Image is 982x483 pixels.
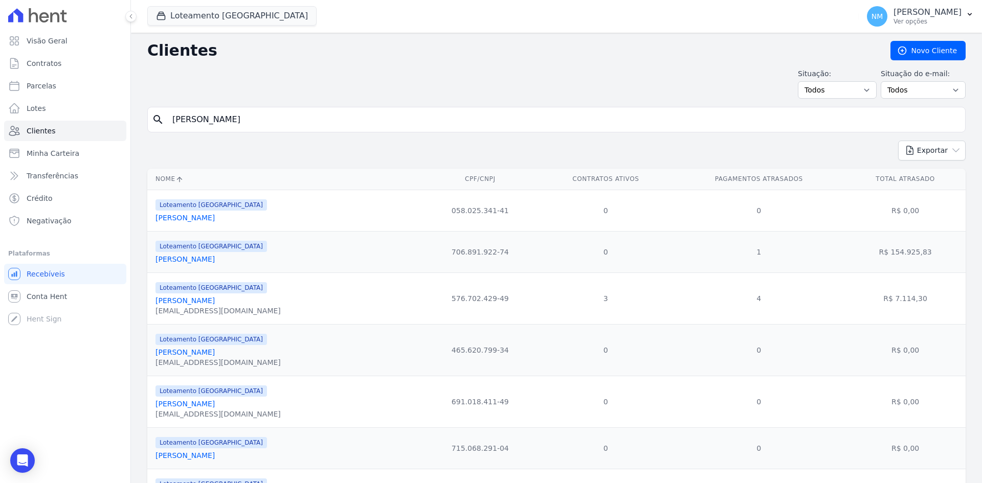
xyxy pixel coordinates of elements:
[4,143,126,164] a: Minha Carteira
[166,109,961,130] input: Buscar por nome, CPF ou e-mail
[4,211,126,231] a: Negativação
[845,190,966,231] td: R$ 0,00
[673,190,845,231] td: 0
[147,6,317,26] button: Loteamento [GEOGRAPHIC_DATA]
[872,13,883,20] span: NM
[155,348,215,356] a: [PERSON_NAME]
[673,376,845,427] td: 0
[890,41,966,60] a: Novo Cliente
[421,190,539,231] td: 058.025.341-41
[421,272,539,324] td: 576.702.429-49
[421,324,539,376] td: 465.620.799-34
[539,231,673,272] td: 0
[155,400,215,408] a: [PERSON_NAME]
[4,166,126,186] a: Transferências
[4,121,126,141] a: Clientes
[4,98,126,119] a: Lotes
[421,169,539,190] th: CPF/CNPJ
[27,58,61,68] span: Contratos
[4,264,126,284] a: Recebíveis
[673,324,845,376] td: 0
[155,385,267,397] span: Loteamento [GEOGRAPHIC_DATA]
[845,169,966,190] th: Total Atrasado
[539,190,673,231] td: 0
[673,272,845,324] td: 4
[539,376,673,427] td: 0
[894,17,962,26] p: Ver opções
[27,216,72,226] span: Negativação
[894,7,962,17] p: [PERSON_NAME]
[155,357,281,367] div: [EMAIL_ADDRESS][DOMAIN_NAME]
[27,103,46,113] span: Lotes
[845,427,966,469] td: R$ 0,00
[147,41,874,60] h2: Clientes
[155,255,215,263] a: [PERSON_NAME]
[8,247,122,260] div: Plataformas
[27,269,65,279] span: Recebíveis
[673,427,845,469] td: 0
[155,451,215,459] a: [PERSON_NAME]
[4,76,126,96] a: Parcelas
[539,324,673,376] td: 0
[4,53,126,74] a: Contratos
[147,169,421,190] th: Nome
[539,427,673,469] td: 0
[4,31,126,51] a: Visão Geral
[421,427,539,469] td: 715.068.291-04
[881,68,966,79] label: Situação do e-mail:
[845,231,966,272] td: R$ 154.925,83
[4,188,126,209] a: Crédito
[155,199,267,211] span: Loteamento [GEOGRAPHIC_DATA]
[27,148,79,158] span: Minha Carteira
[155,409,281,419] div: [EMAIL_ADDRESS][DOMAIN_NAME]
[155,296,215,305] a: [PERSON_NAME]
[421,376,539,427] td: 691.018.411-49
[845,324,966,376] td: R$ 0,00
[27,171,78,181] span: Transferências
[155,437,267,448] span: Loteamento [GEOGRAPHIC_DATA]
[845,272,966,324] td: R$ 7.114,30
[152,113,164,126] i: search
[27,193,53,203] span: Crédito
[845,376,966,427] td: R$ 0,00
[155,241,267,252] span: Loteamento [GEOGRAPHIC_DATA]
[155,282,267,293] span: Loteamento [GEOGRAPHIC_DATA]
[10,448,35,473] div: Open Intercom Messenger
[155,306,281,316] div: [EMAIL_ADDRESS][DOMAIN_NAME]
[798,68,877,79] label: Situação:
[155,334,267,345] span: Loteamento [GEOGRAPHIC_DATA]
[27,291,67,302] span: Conta Hent
[673,231,845,272] td: 1
[27,81,56,91] span: Parcelas
[4,286,126,307] a: Conta Hent
[859,2,982,31] button: NM [PERSON_NAME] Ver opções
[539,272,673,324] td: 3
[673,169,845,190] th: Pagamentos Atrasados
[155,214,215,222] a: [PERSON_NAME]
[27,126,55,136] span: Clientes
[27,36,68,46] span: Visão Geral
[539,169,673,190] th: Contratos Ativos
[898,141,966,160] button: Exportar
[421,231,539,272] td: 706.891.922-74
